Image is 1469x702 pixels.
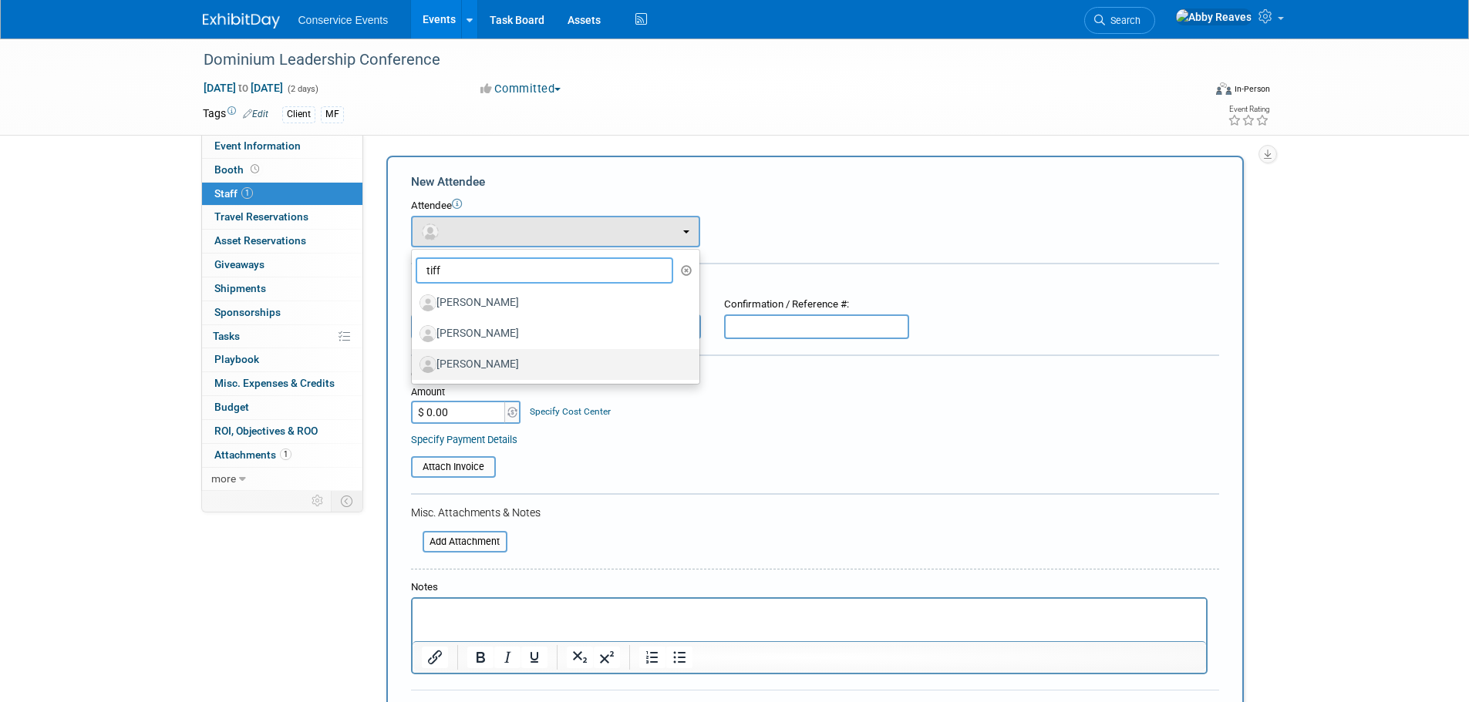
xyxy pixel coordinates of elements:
[724,297,909,312] div: Confirmation / Reference #:
[280,448,291,460] span: 1
[475,81,567,97] button: Committed
[214,210,308,223] span: Travel Reservations
[214,163,262,176] span: Booth
[243,109,268,119] a: Edit
[521,647,548,668] button: Underline
[666,647,692,668] button: Bullet list
[494,647,521,668] button: Italic
[202,468,362,491] a: more
[214,306,281,318] span: Sponsorships
[1084,7,1155,34] a: Search
[198,46,1180,74] div: Dominium Leadership Conference
[419,291,684,315] label: [PERSON_NAME]
[422,647,448,668] button: Insert/edit link
[236,82,251,94] span: to
[286,84,318,94] span: (2 days)
[202,396,362,419] a: Budget
[214,448,291,461] span: Attachments
[1216,82,1231,95] img: Format-Inperson.png
[202,254,362,277] a: Giveaways
[305,491,332,511] td: Personalize Event Tab Strip
[419,294,436,311] img: Associate-Profile-5.png
[419,325,436,342] img: Associate-Profile-5.png
[467,647,494,668] button: Bold
[411,199,1219,213] div: Attendee
[1228,106,1269,113] div: Event Rating
[411,385,523,401] div: Amount
[282,106,315,123] div: Client
[202,372,362,395] a: Misc. Expenses & Credits
[419,352,684,377] label: [PERSON_NAME]
[321,106,344,123] div: MF
[202,206,362,229] a: Travel Reservations
[214,401,249,413] span: Budget
[214,234,306,247] span: Asset Reservations
[419,356,436,373] img: Associate-Profile-5.png
[411,580,1208,595] div: Notes
[413,599,1206,641] iframe: Rich Text Area
[567,647,593,668] button: Subscript
[202,183,362,206] a: Staff1
[331,491,362,511] td: Toggle Event Tabs
[1105,15,1140,26] span: Search
[411,505,1219,520] div: Misc. Attachments & Notes
[214,187,253,200] span: Staff
[202,301,362,324] a: Sponsorships
[202,135,362,158] a: Event Information
[411,368,1219,382] div: Cost:
[202,325,362,348] a: Tasks
[1175,8,1252,25] img: Abby Reaves
[1234,83,1270,95] div: In-Person
[202,159,362,182] a: Booth
[214,258,264,270] span: Giveaways
[248,163,262,175] span: Booth not reserved yet
[203,106,268,123] td: Tags
[214,139,301,152] span: Event Information
[241,187,253,199] span: 1
[419,321,684,346] label: [PERSON_NAME]
[411,274,1219,290] div: Registration / Ticket Info (optional)
[203,13,280,29] img: ExhibitDay
[203,81,284,95] span: [DATE] [DATE]
[298,14,389,26] span: Conservice Events
[214,377,335,389] span: Misc. Expenses & Credits
[1112,80,1271,103] div: Event Format
[202,348,362,371] a: Playbook
[211,472,236,485] span: more
[530,406,611,417] a: Specify Cost Center
[416,257,674,284] input: Search
[594,647,620,668] button: Superscript
[411,173,1219,190] div: New Attendee
[202,444,362,467] a: Attachments1
[214,353,259,365] span: Playbook
[213,330,240,342] span: Tasks
[202,230,362,253] a: Asset Reservations
[411,434,517,445] a: Specify Payment Details
[202,277,362,301] a: Shipments
[214,282,266,294] span: Shipments
[202,420,362,443] a: ROI, Objectives & ROO
[639,647,665,668] button: Numbered list
[214,425,318,437] span: ROI, Objectives & ROO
